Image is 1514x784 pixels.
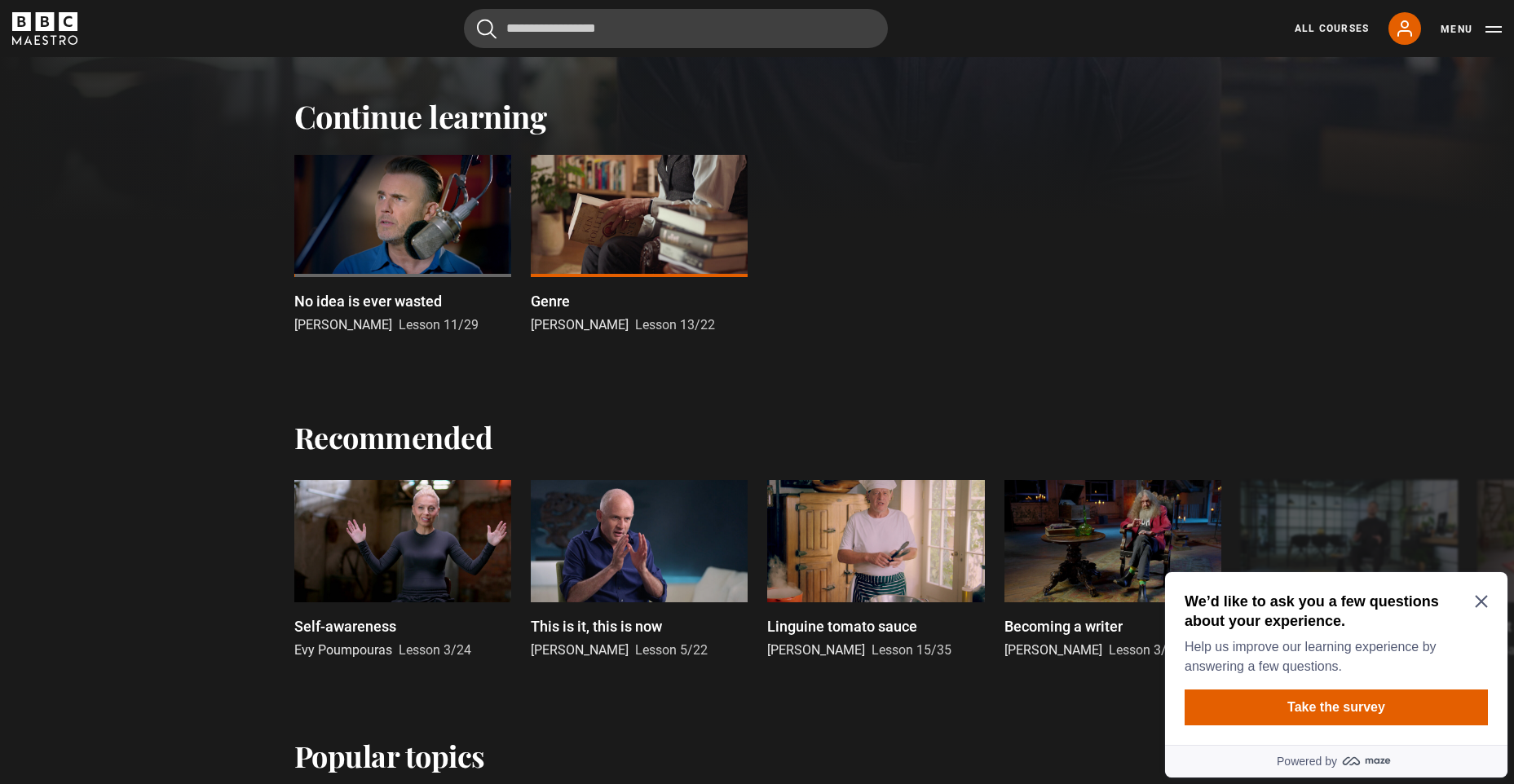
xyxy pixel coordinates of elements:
[477,19,497,39] button: Submit the search query
[294,98,1220,135] h2: Continue learning
[1004,615,1123,637] p: Becoming a writer
[1441,21,1502,37] button: Toggle navigation
[1295,21,1369,36] a: All Courses
[294,480,511,660] a: Self-awareness Evy Poumpouras Lesson 3/24
[7,179,349,212] a: Powered by maze
[531,290,570,312] p: Genre
[531,155,748,335] a: Genre [PERSON_NAME] Lesson 13/22
[26,72,323,111] p: Help us improve our learning experience by answering a few questions.
[294,155,511,335] a: No idea is ever wasted [PERSON_NAME] Lesson 11/29
[1241,480,1458,660] a: Build Self-belief [PERSON_NAME] Lesson 4/18
[294,642,392,658] span: Evy Poumpouras
[531,615,662,637] p: This is it, this is now
[531,642,629,658] span: [PERSON_NAME]
[12,12,77,45] svg: BBC Maestro
[464,9,888,48] input: Search
[399,642,471,658] span: Lesson 3/24
[7,7,349,212] div: Optional study invitation
[1004,642,1102,658] span: [PERSON_NAME]
[294,615,396,637] p: Self-awareness
[399,317,479,333] span: Lesson 11/29
[531,480,748,660] a: This is it, this is now [PERSON_NAME] Lesson 5/22
[635,317,715,333] span: Lesson 13/22
[294,738,485,773] h2: Popular topics
[872,642,951,658] span: Lesson 15/35
[767,480,984,660] a: Linguine tomato sauce [PERSON_NAME] Lesson 15/35
[531,317,629,333] span: [PERSON_NAME]
[1109,642,1181,658] span: Lesson 3/33
[294,420,493,454] h2: Recommended
[635,642,708,658] span: Lesson 5/22
[294,317,392,333] span: [PERSON_NAME]
[1004,480,1221,660] a: Becoming a writer [PERSON_NAME] Lesson 3/33
[316,29,329,42] button: Close Maze Prompt
[767,615,917,637] p: Linguine tomato sauce
[26,26,323,65] h2: We’d like to ask you a few questions about your experience.
[294,290,442,312] p: No idea is ever wasted
[26,124,329,160] button: Take the survey
[767,642,865,658] span: [PERSON_NAME]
